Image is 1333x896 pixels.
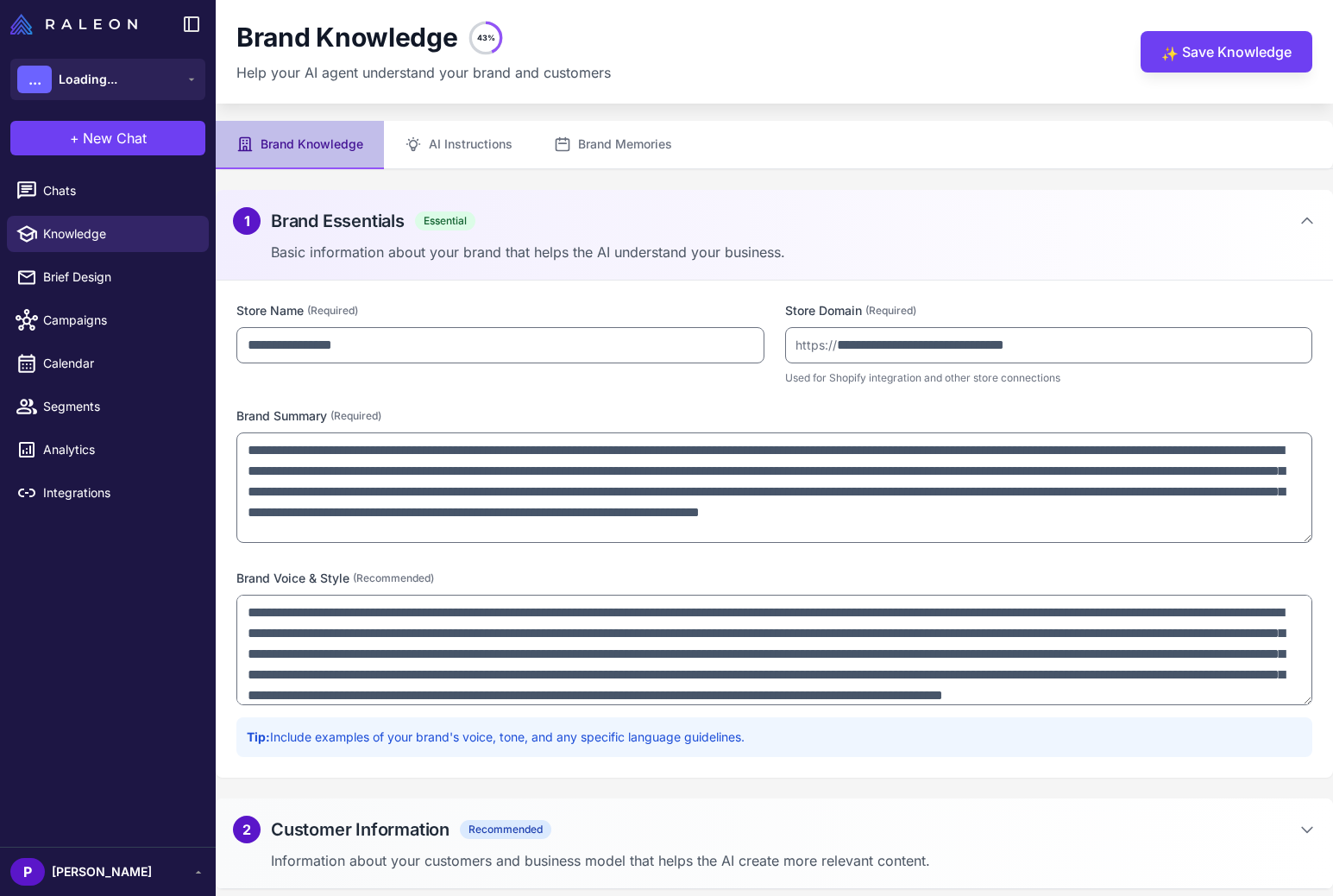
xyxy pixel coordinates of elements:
button: Brand Knowledge [216,121,384,169]
button: +New Chat [10,121,205,155]
button: Brand Memories [533,121,693,169]
div: ... [17,66,52,93]
div: 1 [233,207,261,235]
label: Store Domain [785,301,1313,320]
span: (Required) [865,303,916,319]
span: Integrations [43,483,195,502]
div: P [10,858,45,886]
label: Brand Voice & Style [236,569,1312,588]
button: ✨Save Knowledge [1141,31,1312,73]
a: Integrations [7,475,209,511]
a: Chats [7,173,209,209]
span: Recommended [460,820,551,839]
span: Loading... [59,70,117,89]
span: Calendar [43,354,195,373]
div: 2 [233,816,261,843]
p: Include examples of your brand's voice, tone, and any specific language guidelines. [247,728,1302,747]
span: Essential [415,211,475,230]
p: Basic information about your brand that helps the AI understand your business. [271,242,1316,262]
strong: Tip: [247,729,270,744]
span: (Recommended) [353,571,434,586]
span: Analytics [43,440,195,459]
p: Used for Shopify integration and other store connections [785,370,1313,386]
span: Segments [43,397,195,416]
a: Campaigns [7,302,209,338]
a: Segments [7,388,209,425]
span: Brief Design [43,268,195,287]
span: (Required) [307,303,358,319]
a: Analytics [7,432,209,468]
p: Information about your customers and business model that helps the AI create more relevant content. [271,850,1316,871]
span: Campaigns [43,311,195,330]
img: Raleon Logo [10,14,137,35]
h2: Brand Essentials [271,208,405,234]
text: 43% [476,33,494,42]
label: Store Name [236,301,764,320]
h1: Brand Knowledge [236,22,458,54]
span: ✨ [1161,43,1175,57]
a: Calendar [7,345,209,382]
span: Chats [43,181,195,200]
p: Help your AI agent understand your brand and customers [236,62,611,83]
span: [PERSON_NAME] [52,862,152,881]
button: AI Instructions [384,121,533,169]
a: Knowledge [7,216,209,252]
h2: Customer Information [271,817,450,842]
span: + [70,128,79,148]
span: New Chat [83,128,147,148]
a: Raleon Logo [10,14,144,35]
label: Brand Summary [236,407,1312,426]
span: Knowledge [43,224,195,243]
span: (Required) [330,408,381,424]
a: Brief Design [7,259,209,295]
button: ...Loading... [10,59,205,100]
